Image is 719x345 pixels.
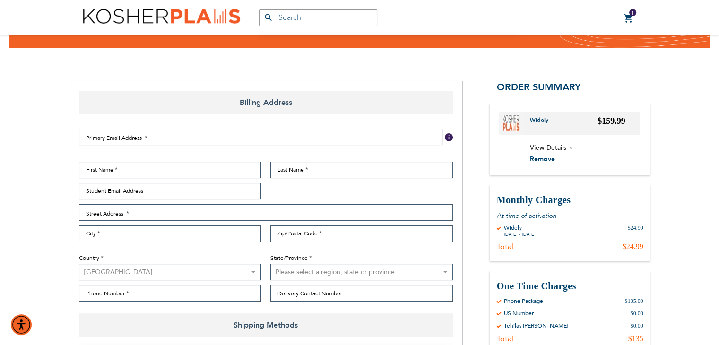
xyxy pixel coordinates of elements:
div: $24.99 [628,224,643,237]
h3: One Time Charges [497,280,643,293]
div: $135.00 [625,297,643,305]
h3: Monthly Charges [497,194,643,207]
div: [DATE] - [DATE] [504,232,536,237]
div: $24.99 [623,242,643,251]
input: Search [259,9,377,26]
span: Remove [530,155,555,164]
img: Kosher Plans [83,9,240,26]
a: 1 [624,13,634,24]
div: $0.00 [631,322,643,329]
p: At time of activation [497,211,643,220]
span: Shipping Methods [79,313,453,337]
div: Total [497,334,513,344]
div: Phone Package [504,297,543,305]
span: $159.99 [598,116,625,126]
div: Widely [504,224,536,232]
span: View Details [530,143,566,152]
div: Total [497,242,513,251]
div: Tehilas [PERSON_NAME] [504,322,568,329]
span: Billing Address [79,91,453,114]
div: $0.00 [631,310,643,317]
div: $135 [628,334,643,344]
span: Order Summary [497,81,581,94]
a: Widely [530,116,555,131]
span: 1 [631,9,634,17]
div: Accessibility Menu [11,314,32,335]
img: Widely [503,115,519,131]
div: US Number [504,310,534,317]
